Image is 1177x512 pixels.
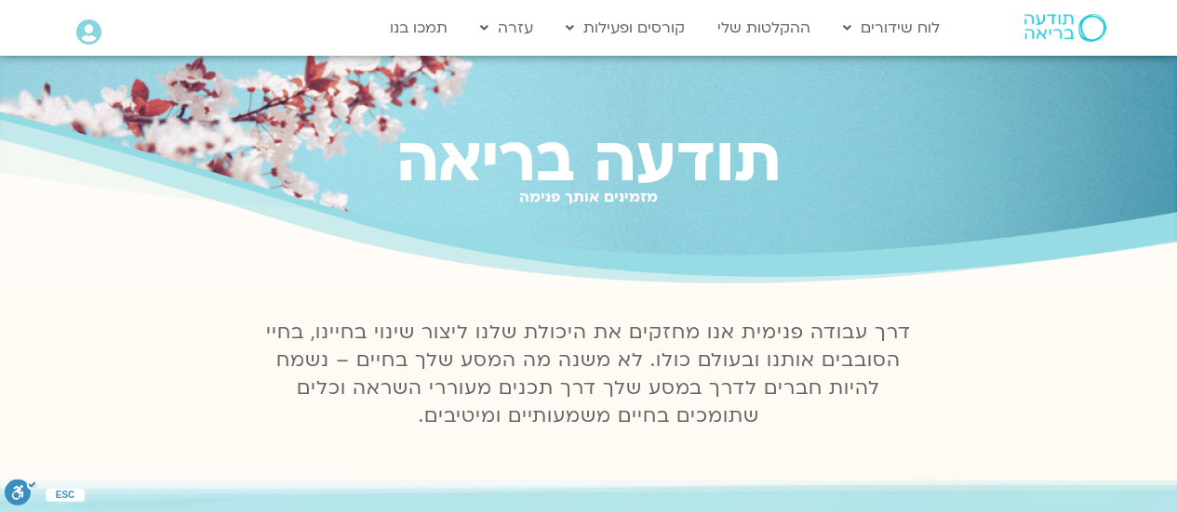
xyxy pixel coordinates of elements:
[256,319,922,430] p: דרך עבודה פנימית אנו מחזקים את היכולת שלנו ליצור שינוי בחיינו, בחיי הסובבים אותנו ובעולם כולו. לא...
[708,10,820,46] a: ההקלטות שלי
[381,10,457,46] a: תמכו בנו
[471,10,542,46] a: עזרה
[556,10,694,46] a: קורסים ופעילות
[1024,14,1106,42] img: תודעה בריאה
[834,10,949,46] a: לוח שידורים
